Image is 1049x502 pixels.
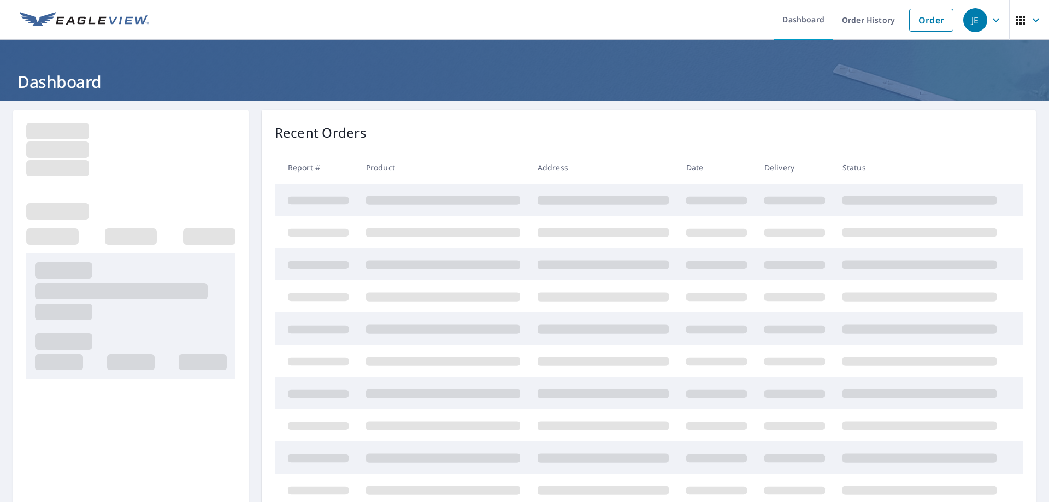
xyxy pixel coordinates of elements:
th: Product [357,151,529,184]
img: EV Logo [20,12,149,28]
th: Address [529,151,677,184]
th: Report # [275,151,357,184]
th: Delivery [756,151,834,184]
div: JE [963,8,987,32]
h1: Dashboard [13,70,1036,93]
th: Status [834,151,1005,184]
p: Recent Orders [275,123,367,143]
a: Order [909,9,953,32]
th: Date [677,151,756,184]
